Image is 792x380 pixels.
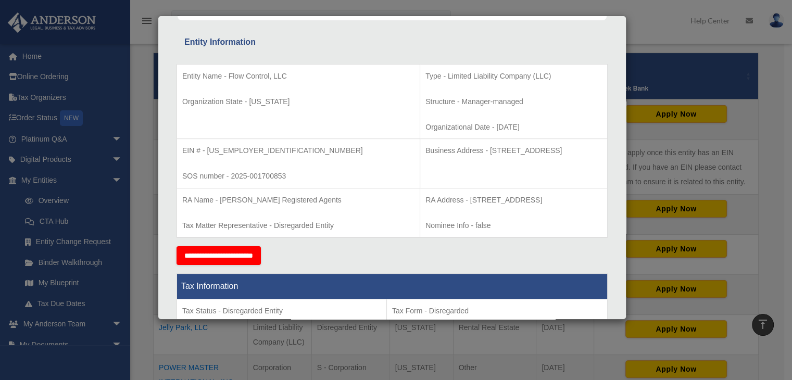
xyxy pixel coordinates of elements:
p: Tax Status - Disregarded Entity [182,305,381,318]
th: Tax Information [177,274,608,299]
p: Organization State - [US_STATE] [182,95,414,108]
p: Business Address - [STREET_ADDRESS] [425,144,602,157]
p: Nominee Info - false [425,219,602,232]
p: Structure - Manager-managed [425,95,602,108]
p: SOS number - 2025-001700853 [182,170,414,183]
p: Tax Matter Representative - Disregarded Entity [182,219,414,232]
p: Organizational Date - [DATE] [425,121,602,134]
p: RA Name - [PERSON_NAME] Registered Agents [182,194,414,207]
p: EIN # - [US_EMPLOYER_IDENTIFICATION_NUMBER] [182,144,414,157]
p: RA Address - [STREET_ADDRESS] [425,194,602,207]
p: Type - Limited Liability Company (LLC) [425,70,602,83]
div: Entity Information [184,35,600,49]
p: Entity Name - Flow Control, LLC [182,70,414,83]
p: Tax Form - Disregarded [392,305,602,318]
td: Tax Period Type - Calendar Year [177,299,387,376]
